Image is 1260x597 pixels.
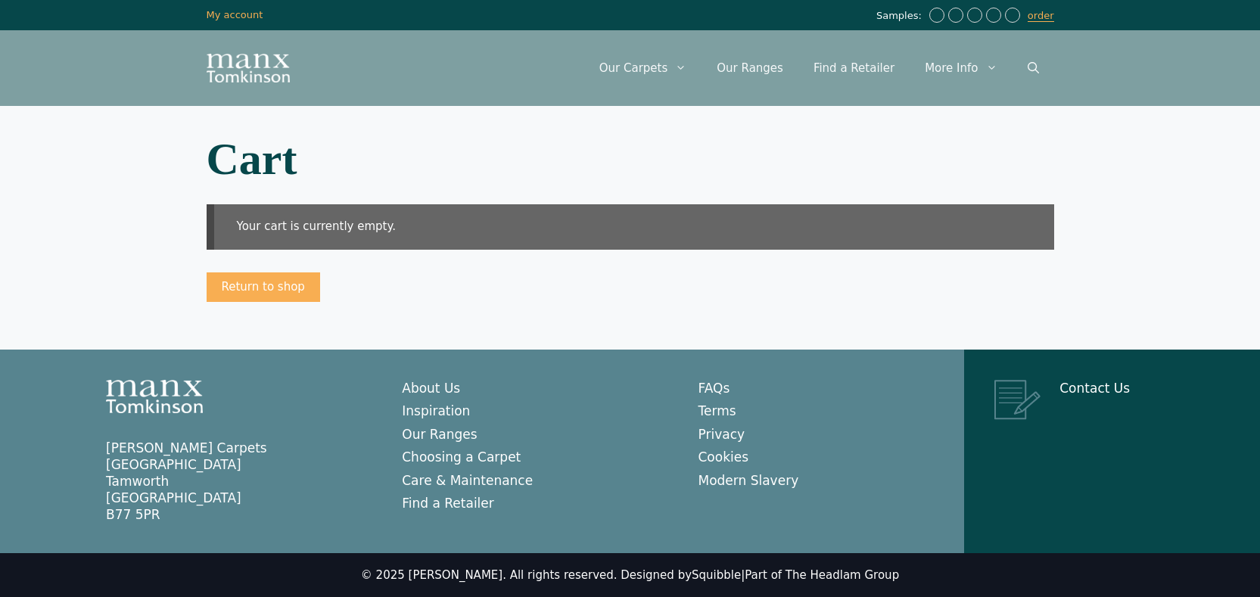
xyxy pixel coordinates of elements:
div: Your cart is currently empty. [207,204,1054,250]
a: Inspiration [402,403,470,418]
a: Terms [698,403,736,418]
a: Our Carpets [584,45,702,91]
a: Part of The Headlam Group [745,568,899,582]
a: Care & Maintenance [402,473,533,488]
a: order [1028,10,1054,22]
a: My account [207,9,263,20]
div: © 2025 [PERSON_NAME]. All rights reserved. Designed by | [361,568,899,583]
a: Contact Us [1059,381,1130,396]
img: Manx Tomkinson Logo [106,380,203,413]
a: FAQs [698,381,730,396]
nav: Primary [584,45,1054,91]
a: Modern Slavery [698,473,799,488]
span: Samples: [876,10,926,23]
a: Our Ranges [402,427,477,442]
a: Find a Retailer [402,496,494,511]
a: Find a Retailer [798,45,910,91]
a: Choosing a Carpet [402,449,521,465]
h1: Cart [207,136,1054,182]
a: About Us [402,381,460,396]
a: Privacy [698,427,745,442]
p: [PERSON_NAME] Carpets [GEOGRAPHIC_DATA] Tamworth [GEOGRAPHIC_DATA] B77 5PR [106,440,372,523]
a: More Info [910,45,1012,91]
a: Open Search Bar [1013,45,1054,91]
a: Our Ranges [702,45,798,91]
a: Squibble [692,568,741,582]
a: Return to shop [207,272,320,303]
img: Manx Tomkinson [207,54,290,82]
a: Cookies [698,449,749,465]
